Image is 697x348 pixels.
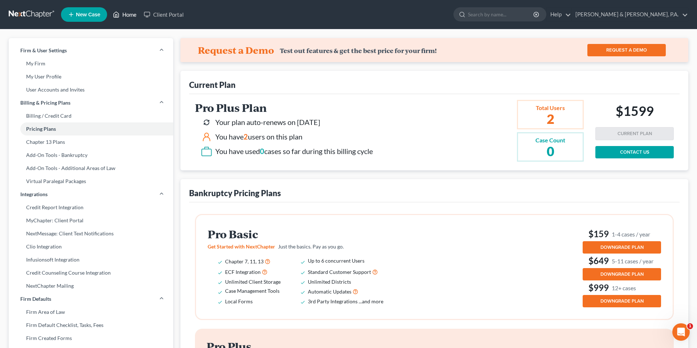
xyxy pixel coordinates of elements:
div: You have users on this plan [215,131,302,142]
h2: 0 [535,145,565,158]
a: Infusionsoft Integration [9,253,173,266]
a: My Firm [9,57,173,70]
span: Billing & Pricing Plans [20,99,70,106]
a: Firm & User Settings [9,44,173,57]
h2: Pro Plus Plan [195,102,373,114]
div: Current Plan [189,80,236,90]
span: Up to 6 concurrent Users [308,258,364,264]
a: Firm Area of Law [9,305,173,319]
span: DOWNGRADE PLAN [600,298,644,304]
span: DOWNGRADE PLAN [600,271,644,277]
span: Unlimited Districts [308,279,351,285]
h3: $999 [583,282,661,294]
div: Case Count [535,136,565,145]
span: DOWNGRADE PLAN [600,244,644,250]
span: Unlimited Client Storage [225,279,281,285]
a: Billing / Credit Card [9,109,173,122]
span: Local Forms [225,298,253,304]
h2: 2 [535,112,565,125]
div: Total Users [535,104,565,112]
span: 1 [687,323,693,329]
span: 2 [244,132,248,141]
a: Billing & Pricing Plans [9,96,173,109]
a: MyChapter: Client Portal [9,214,173,227]
a: Help [547,8,571,21]
button: DOWNGRADE PLAN [583,295,661,307]
small: 1-4 cases / year [612,230,650,238]
span: Firm & User Settings [20,47,67,54]
span: Automatic Updates [308,288,351,295]
a: My User Profile [9,70,173,83]
div: Bankruptcy Pricing Plans [189,188,281,198]
a: [PERSON_NAME] & [PERSON_NAME], P.A. [572,8,688,21]
span: ECF Integration [225,269,261,275]
span: ...and more [359,298,383,304]
h2: Pro Basic [208,228,394,240]
a: Firm Defaults [9,292,173,305]
button: DOWNGRADE PLAN [583,268,661,280]
span: Firm Defaults [20,295,51,303]
button: DOWNGRADE PLAN [583,241,661,254]
a: Firm Created Forms [9,332,173,345]
a: Virtual Paralegal Packages [9,175,173,188]
a: NextChapter Mailing [9,279,173,292]
div: Your plan auto-renews on [DATE] [215,117,320,128]
div: Test out features & get the best price for your firm! [280,47,437,54]
a: Credit Counseling Course Integration [9,266,173,279]
span: Chapter 7, 11, 13 [225,258,264,264]
span: New Case [76,12,100,17]
iframe: Intercom live chat [672,323,690,341]
h3: $159 [583,228,661,240]
a: Pricing Plans [9,122,173,135]
span: Case Management Tools [225,288,280,294]
a: Add-On Tools - Additional Areas of Law [9,162,173,175]
a: REQUEST A DEMO [587,44,666,56]
button: CURRENT PLAN [595,127,674,140]
input: Search by name... [468,8,534,21]
span: 0 [260,147,264,155]
a: Client Portal [140,8,187,21]
span: Get Started with NextChapter [208,243,275,250]
a: Chapter 13 Plans [9,135,173,149]
span: Just the basics. Pay as you go. [278,243,344,250]
h2: $1599 [616,103,654,121]
a: Integrations [9,188,173,201]
a: Add-On Tools - Bankruptcy [9,149,173,162]
a: NextMessage: Client Text Notifications [9,227,173,240]
span: Standard Customer Support [308,269,371,275]
h3: $649 [583,255,661,267]
a: Clio Integration [9,240,173,253]
h4: Request a Demo [198,44,274,56]
a: Home [109,8,140,21]
small: 12+ cases [612,284,636,292]
a: Firm Default Checklist, Tasks, Fees [9,319,173,332]
span: 3rd Party Integrations [308,298,358,304]
a: CONTACT US [595,146,674,158]
small: 5-11 cases / year [612,257,653,265]
div: You have used cases so far during this billing cycle [215,146,373,157]
a: User Accounts and Invites [9,83,173,96]
a: Credit Report Integration [9,201,173,214]
span: Integrations [20,191,48,198]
